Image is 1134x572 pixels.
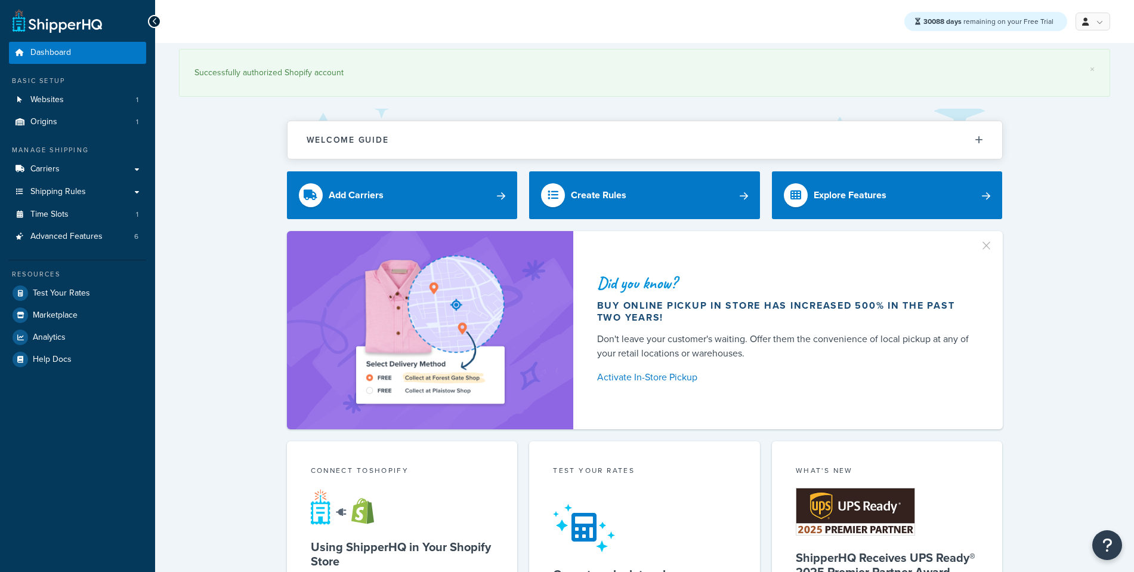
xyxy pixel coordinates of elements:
[136,95,138,105] span: 1
[571,187,626,204] div: Create Rules
[597,275,974,291] div: Did you know?
[136,117,138,127] span: 1
[30,232,103,242] span: Advanced Features
[329,187,384,204] div: Add Carriers
[923,16,962,27] strong: 30088 days
[9,327,146,348] a: Analytics
[30,187,86,197] span: Shipping Rules
[923,16,1053,27] span: remaining on your Free Trial
[9,204,146,226] li: Time Slots
[597,300,974,324] div: Buy online pickup in store has increased 500% in the past two years!
[796,465,979,479] div: What's New
[288,121,1002,159] button: Welcome Guide
[553,465,736,479] div: Test your rates
[772,171,1003,219] a: Explore Features
[33,355,72,365] span: Help Docs
[311,489,385,525] img: connect-shq-shopify-9b9a8c5a.svg
[9,181,146,203] a: Shipping Rules
[30,95,64,105] span: Websites
[134,232,138,242] span: 6
[30,164,60,174] span: Carriers
[9,226,146,248] li: Advanced Features
[597,332,974,361] div: Don't leave your customer's waiting. Offer them the convenience of local pickup at any of your re...
[33,288,90,299] span: Test Your Rates
[9,305,146,326] a: Marketplace
[136,210,138,220] span: 1
[9,158,146,180] a: Carriers
[9,111,146,133] li: Origins
[9,145,146,155] div: Manage Shipping
[9,282,146,304] a: Test Your Rates
[307,136,389,144] h2: Welcome Guide
[814,187,886,204] div: Explore Features
[9,76,146,86] div: Basic Setup
[597,369,974,386] a: Activate In-Store Pickup
[322,249,538,411] img: ad-shirt-map-b0359fc47e01cab431d101c4b569394f6a03f54285957d908178d52f29eb9668.png
[9,226,146,248] a: Advanced Features6
[9,89,146,111] li: Websites
[9,42,146,64] a: Dashboard
[9,111,146,133] a: Origins1
[30,210,69,220] span: Time Slots
[33,333,66,343] span: Analytics
[30,117,57,127] span: Origins
[9,204,146,226] a: Time Slots1
[311,540,494,568] h5: Using ShipperHQ in Your Shopify Store
[194,64,1095,81] div: Successfully authorized Shopify account
[33,310,78,321] span: Marketplace
[1092,530,1122,560] button: Open Resource Center
[1090,64,1095,74] a: ×
[9,349,146,370] a: Help Docs
[30,48,71,58] span: Dashboard
[287,171,518,219] a: Add Carriers
[529,171,760,219] a: Create Rules
[9,269,146,279] div: Resources
[9,89,146,111] a: Websites1
[311,465,494,479] div: Connect to Shopify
